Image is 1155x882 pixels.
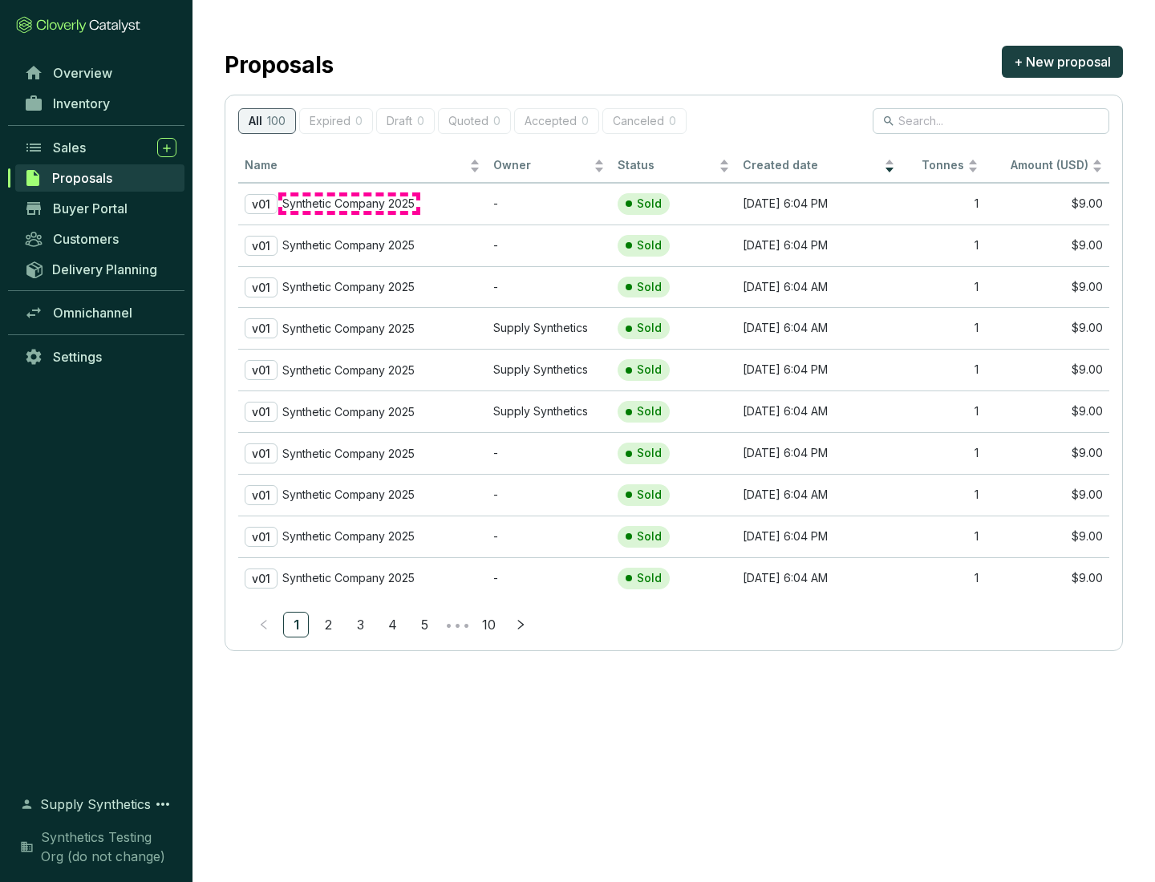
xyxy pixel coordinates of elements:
[53,140,86,156] span: Sales
[1011,158,1088,172] span: Amount (USD)
[637,404,662,419] p: Sold
[282,529,415,544] p: Synthetic Company 2025
[902,557,984,599] td: 1
[985,307,1109,349] td: $9.00
[902,266,984,308] td: 1
[1014,52,1111,71] span: + New proposal
[444,612,469,637] span: •••
[637,446,662,461] p: Sold
[736,266,902,308] td: [DATE] 6:04 AM
[53,349,102,365] span: Settings
[985,183,1109,225] td: $9.00
[245,568,278,589] p: v01
[637,321,662,336] p: Sold
[53,65,112,81] span: Overview
[282,447,415,461] p: Synthetic Company 2025
[908,158,963,173] span: Tonnes
[985,390,1109,432] td: $9.00
[245,360,278,380] p: v01
[16,225,184,253] a: Customers
[736,150,902,183] th: Created date
[985,349,1109,390] td: $9.00
[53,231,119,247] span: Customers
[282,322,415,336] p: Synthetic Company 2025
[515,619,526,630] span: right
[282,196,415,211] p: Synthetic Company 2025
[16,134,184,161] a: Sales
[985,474,1109,516] td: $9.00
[736,225,902,266] td: [DATE] 6:04 PM
[637,238,662,253] p: Sold
[444,612,469,637] li: Next 5 Pages
[53,200,128,216] span: Buyer Portal
[487,557,611,599] td: -
[16,59,184,87] a: Overview
[902,474,984,516] td: 1
[282,363,415,378] p: Synthetic Company 2025
[282,488,415,502] p: Synthetic Company 2025
[493,158,590,173] span: Owner
[637,488,662,503] p: Sold
[53,305,132,321] span: Omnichannel
[487,390,611,432] td: Supply Synthetics
[508,612,533,637] button: right
[487,432,611,474] td: -
[902,307,984,349] td: 1
[245,527,278,547] p: v01
[41,827,176,866] span: Synthetics Testing Org (do not change)
[245,402,278,422] p: v01
[902,150,984,183] th: Tonnes
[52,170,112,186] span: Proposals
[238,150,487,183] th: Name
[282,571,415,585] p: Synthetic Company 2025
[898,112,1085,130] input: Search...
[487,516,611,557] td: -
[487,225,611,266] td: -
[902,432,984,474] td: 1
[476,613,500,637] a: 10
[251,612,277,637] li: Previous Page
[985,516,1109,557] td: $9.00
[245,318,278,338] p: v01
[487,183,611,225] td: -
[637,280,662,295] p: Sold
[16,343,184,370] a: Settings
[245,443,278,463] p: v01
[508,612,533,637] li: Next Page
[902,349,984,390] td: 1
[1002,46,1123,78] button: + New proposal
[487,474,611,516] td: -
[743,158,881,173] span: Created date
[618,158,715,173] span: Status
[40,795,151,814] span: Supply Synthetics
[736,183,902,225] td: [DATE] 6:04 PM
[902,183,984,225] td: 1
[902,390,984,432] td: 1
[16,256,184,282] a: Delivery Planning
[487,307,611,349] td: Supply Synthetics
[245,158,466,173] span: Name
[637,362,662,378] p: Sold
[611,150,736,183] th: Status
[225,48,334,82] h2: Proposals
[316,613,340,637] a: 2
[476,612,501,637] li: 10
[902,225,984,266] td: 1
[487,150,611,183] th: Owner
[245,277,278,297] p: v01
[985,266,1109,308] td: $9.00
[637,196,662,212] p: Sold
[637,571,662,586] p: Sold
[902,516,984,557] td: 1
[736,474,902,516] td: [DATE] 6:04 AM
[347,612,373,637] li: 3
[16,299,184,326] a: Omnichannel
[16,90,184,117] a: Inventory
[380,613,404,637] a: 4
[411,612,437,637] li: 5
[258,619,269,630] span: left
[245,485,278,505] p: v01
[16,195,184,222] a: Buyer Portal
[736,432,902,474] td: [DATE] 6:04 PM
[736,516,902,557] td: [DATE] 6:04 PM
